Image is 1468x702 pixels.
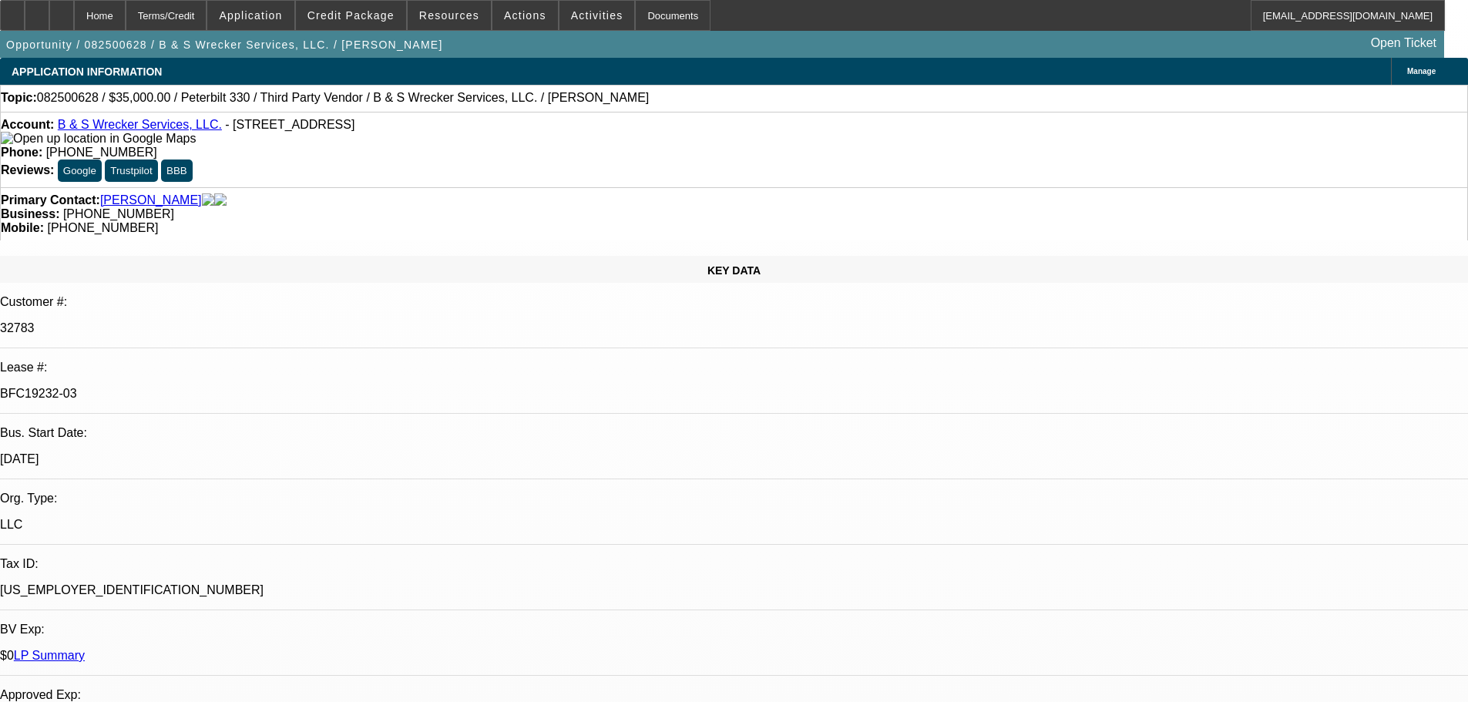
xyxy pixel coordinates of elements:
[161,160,193,182] button: BBB
[1,193,100,207] strong: Primary Contact:
[1,163,54,176] strong: Reviews:
[100,193,202,207] a: [PERSON_NAME]
[219,9,282,22] span: Application
[492,1,558,30] button: Actions
[214,193,227,207] img: linkedin-icon.png
[207,1,294,30] button: Application
[1365,30,1443,56] a: Open Ticket
[419,9,479,22] span: Resources
[14,649,85,662] a: LP Summary
[1,207,59,220] strong: Business:
[1,221,44,234] strong: Mobile:
[1,91,37,105] strong: Topic:
[571,9,623,22] span: Activities
[37,91,649,105] span: 082500628 / $35,000.00 / Peterbilt 330 / Third Party Vendor / B & S Wrecker Services, LLC. / [PER...
[1,132,196,146] img: Open up location in Google Maps
[105,160,157,182] button: Trustpilot
[307,9,395,22] span: Credit Package
[1,118,54,131] strong: Account:
[707,264,761,277] span: KEY DATA
[504,9,546,22] span: Actions
[225,118,354,131] span: - [STREET_ADDRESS]
[1,132,196,145] a: View Google Maps
[1407,67,1436,76] span: Manage
[6,39,443,51] span: Opportunity / 082500628 / B & S Wrecker Services, LLC. / [PERSON_NAME]
[46,146,157,159] span: [PHONE_NUMBER]
[202,193,214,207] img: facebook-icon.png
[58,118,222,131] a: B & S Wrecker Services, LLC.
[296,1,406,30] button: Credit Package
[1,146,42,159] strong: Phone:
[559,1,635,30] button: Activities
[408,1,491,30] button: Resources
[12,65,162,78] span: APPLICATION INFORMATION
[47,221,158,234] span: [PHONE_NUMBER]
[58,160,102,182] button: Google
[63,207,174,220] span: [PHONE_NUMBER]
